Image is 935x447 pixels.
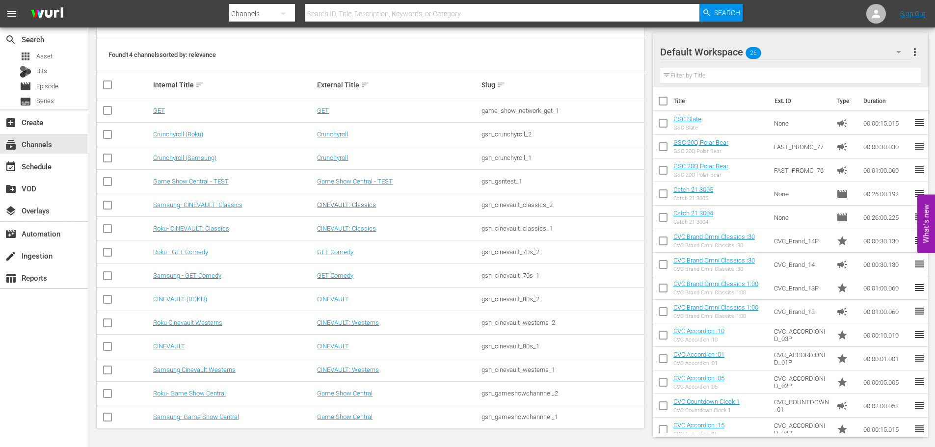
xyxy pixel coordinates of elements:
[714,4,740,22] span: Search
[770,370,833,394] td: CVC_ACCORDIONID_02P
[859,418,913,441] td: 00:00:15.015
[673,374,724,382] a: CVC Accordion :05
[913,282,925,293] span: reorder
[699,4,743,22] button: Search
[770,158,833,182] td: FAST_PROMO_76
[36,96,54,106] span: Series
[770,111,833,135] td: None
[481,342,643,350] div: gsn_cinevault_80s_1
[481,272,643,279] div: gsn_cinevault_70s_1
[770,394,833,418] td: CVC_COUNTDOWN_01
[859,347,913,370] td: 00:00:01.001
[673,421,724,429] a: CVC Accordion :15
[673,186,713,193] a: Catch 21 3005
[673,210,713,217] a: Catch 21 3004
[673,266,755,272] div: CVC Brand Omni Classics :30
[317,107,329,114] a: GET
[770,182,833,206] td: None
[153,413,239,421] a: Samsung- Game Show Central
[673,257,755,264] a: CVC Brand Omni Classics :30
[153,390,226,397] a: Roku- Game Show Central
[317,342,349,350] a: CINEVAULT
[317,319,379,326] a: CINEVAULT: Westerns
[913,399,925,411] span: reorder
[481,107,643,114] div: game_show_network_get_1
[673,280,758,288] a: CVC Brand Omni Classics 1:00
[836,235,848,247] span: Promo
[673,313,758,319] div: CVC Brand Omni Classics 1:00
[859,182,913,206] td: 00:26:00.192
[153,272,221,279] a: Samsung - GET Comedy
[770,300,833,323] td: CVC_Brand_13
[673,233,755,240] a: CVC Brand Omni Classics :30
[836,353,848,365] span: Promo
[317,225,376,232] a: CINEVAULT: Classics
[673,431,724,437] div: CVC Accordion :15
[673,351,724,358] a: CVC Accordion :01
[836,329,848,341] span: Promo
[673,360,724,367] div: CVC Accordion :01
[481,225,643,232] div: gsn_cinevault_classics_1
[5,139,17,151] span: Channels
[660,38,910,66] div: Default Workspace
[900,10,926,18] a: Sign Out
[673,139,728,146] a: GSC 20Q Polar Bear
[317,248,353,256] a: GET Comedy
[913,164,925,176] span: reorder
[770,135,833,158] td: FAST_PROMO_77
[859,229,913,253] td: 00:00:30.130
[830,87,857,115] th: Type
[673,337,724,343] div: CVC Accordion :10
[5,228,17,240] span: Automation
[108,51,216,58] span: Found 14 channels sorted by: relevance
[673,115,701,123] a: GSC Slate
[481,178,643,185] div: gsn_gsntest_1
[481,154,643,161] div: gsn_crunchyroll_1
[836,211,848,223] span: Episode
[481,201,643,209] div: gsn_cinevault_classics_2
[481,319,643,326] div: gsn_cinevault_westerns_2
[317,154,348,161] a: Crunchyroll
[909,46,921,58] span: more_vert
[20,96,31,107] span: Series
[913,376,925,388] span: reorder
[317,131,348,138] a: Crunchyroll
[769,87,831,115] th: Ext. ID
[746,43,761,63] span: 26
[913,117,925,129] span: reorder
[481,248,643,256] div: gsn_cinevault_70s_2
[859,323,913,347] td: 00:00:10.010
[195,80,204,89] span: sort
[857,87,916,115] th: Duration
[770,229,833,253] td: CVC_Brand_14P
[770,323,833,347] td: CVC_ACCORDIONID_03P
[5,250,17,262] span: Ingestion
[836,117,848,129] span: Ad
[317,295,349,303] a: CINEVAULT
[913,140,925,152] span: reorder
[909,40,921,64] button: more_vert
[24,2,71,26] img: ans4CAIJ8jUAAAAAAAAAAAAAAAAAAAAAAAAgQb4GAAAAAAAAAAAAAAAAAAAAAAAAJMjXAAAAAAAAAAAAAAAAAAAAAAAAgAT5G...
[770,206,833,229] td: None
[481,413,643,421] div: gsn_gameshowchannnel_1
[481,131,643,138] div: gsn_crunchyroll_2
[153,248,208,256] a: Roku - GET Comedy
[859,253,913,276] td: 00:00:30.130
[5,161,17,173] span: Schedule
[317,201,376,209] a: CINEVAULT: Classics
[673,172,728,178] div: GSC 20Q Polar Bear
[770,347,833,370] td: CVC_ACCORDIONID_01P
[153,225,229,232] a: Roku- CINEVAULT: Classics
[153,107,165,114] a: GET
[481,366,643,373] div: gsn_cinevault_westerns_1
[6,8,18,20] span: menu
[673,407,740,414] div: CVC Countdown Clock 1
[481,295,643,303] div: gsn_cinevault_80s_2
[859,276,913,300] td: 00:01:00.060
[153,79,315,91] div: Internal Title
[20,80,31,92] span: Episode
[836,306,848,317] span: Ad
[481,390,643,397] div: gsn_gameshowchannnel_2
[673,87,769,115] th: Title
[673,195,713,202] div: Catch 21 3005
